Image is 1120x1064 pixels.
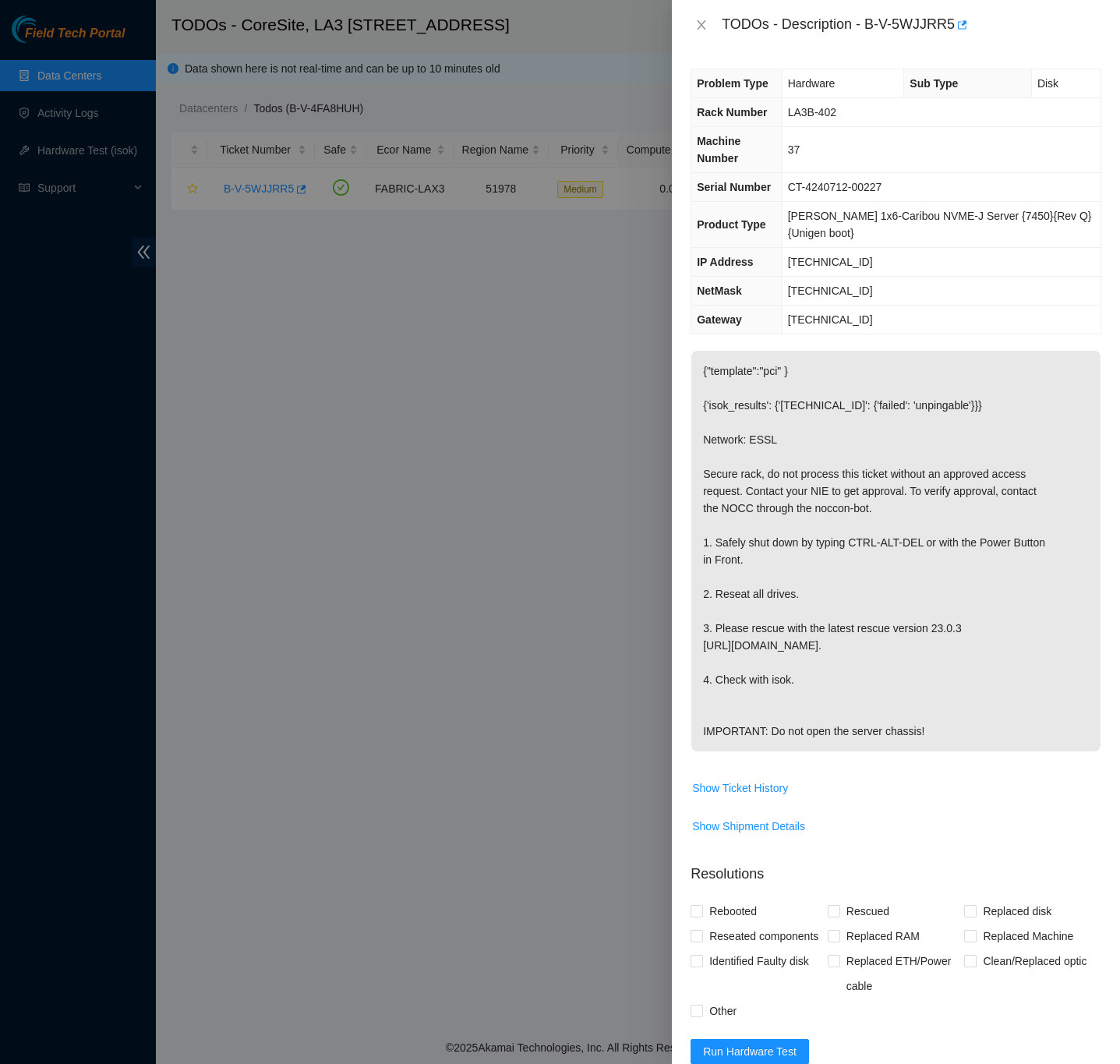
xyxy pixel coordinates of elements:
[697,106,767,118] span: Rack Number
[691,814,806,839] button: Show Shipment Details
[977,899,1058,924] span: Replaced disk
[697,77,768,90] span: Problem Type
[977,924,1079,949] span: Replaced Machine
[703,1043,797,1060] span: Run Hardware Test
[697,285,742,297] span: NetMask
[697,181,771,193] span: Serial Number
[691,851,1101,885] p: Resolutions
[695,19,708,31] span: close
[788,181,882,193] span: CT-4240712-00227
[788,256,873,268] span: [TECHNICAL_ID]
[840,949,965,999] span: Replaced ETH/Power cable
[697,218,765,231] span: Product Type
[703,949,815,974] span: Identified Faulty disk
[703,924,825,949] span: Reseated components
[788,285,873,297] span: [TECHNICAL_ID]
[788,143,800,156] span: 37
[703,999,743,1023] span: Other
[788,210,1092,239] span: [PERSON_NAME] 1x6-Caribou NVME-J Server {7450}{Rev Q}{Unigen boot}
[910,77,958,90] span: Sub Type
[840,924,926,949] span: Replaced RAM
[788,313,873,326] span: [TECHNICAL_ID]
[691,18,712,33] button: Close
[788,77,836,90] span: Hardware
[697,256,753,268] span: IP Address
[722,12,1101,37] div: TODOs - Description - B-V-5WJJRR5
[977,949,1093,974] span: Clean/Replaced optic
[788,106,836,118] span: LA3B-402
[1037,77,1058,90] span: Disk
[691,776,789,801] button: Show Ticket History
[691,351,1101,751] p: {"template":"pci" } {'isok_results': {'[TECHNICAL_ID]': {'failed': 'unpingable'}}} Network: ESSL ...
[691,1039,809,1064] button: Run Hardware Test
[703,899,763,924] span: Rebooted
[697,135,740,164] span: Machine Number
[840,899,896,924] span: Rescued
[692,818,805,835] span: Show Shipment Details
[697,313,742,326] span: Gateway
[692,779,788,797] span: Show Ticket History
